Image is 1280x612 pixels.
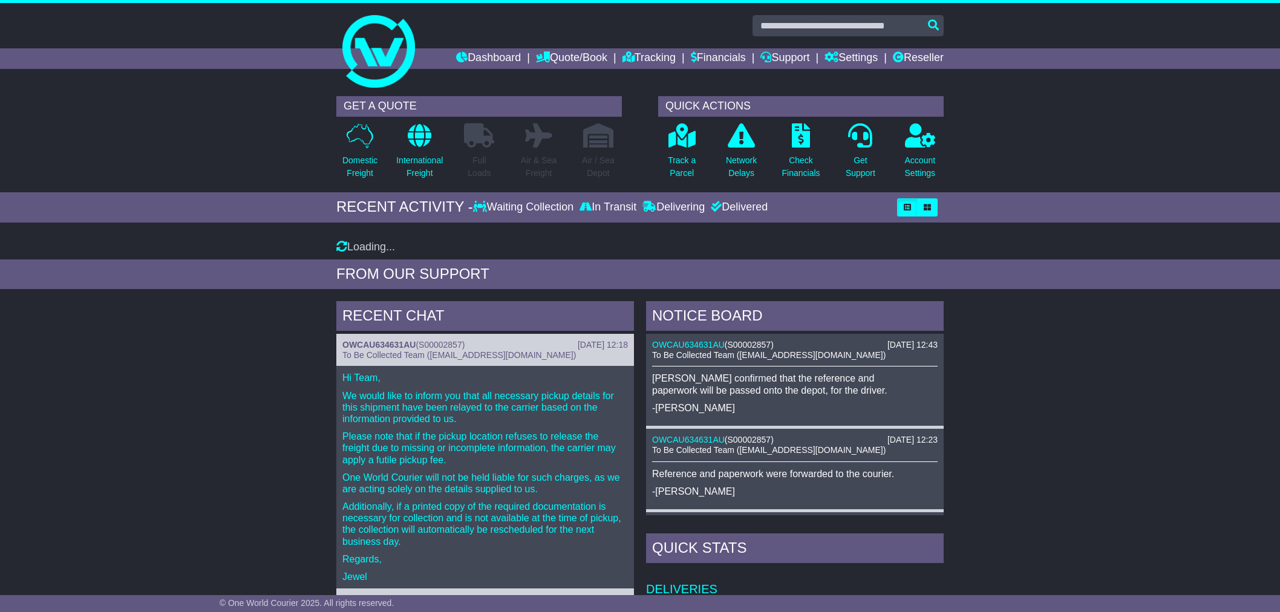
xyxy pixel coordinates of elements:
p: Domestic Freight [342,154,377,180]
td: Deliveries [646,566,944,597]
a: Support [760,48,809,69]
a: OWCAU634631AU [652,435,725,444]
div: [DATE] 12:18 [578,340,628,350]
p: Jewel [342,571,628,582]
a: GetSupport [845,123,876,186]
p: Additionally, if a printed copy of the required documentation is necessary for collection and is ... [342,501,628,547]
p: One World Courier will not be held liable for such charges, as we are acting solely on the detail... [342,472,628,495]
span: © One World Courier 2025. All rights reserved. [220,598,394,608]
div: RECENT ACTIVITY - [336,198,473,216]
a: Tracking [622,48,676,69]
a: DomesticFreight [342,123,378,186]
a: OWCAU634631AU [652,340,725,350]
p: -[PERSON_NAME] [652,402,938,414]
p: International Freight [396,154,443,180]
span: S00002857 [728,435,771,444]
div: Loading... [336,241,944,254]
p: Air & Sea Freight [521,154,557,180]
p: We would like to inform you that all necessary pickup details for this shipment have been relayed... [342,390,628,425]
a: NetworkDelays [725,123,757,186]
div: ( ) [342,340,628,350]
p: Account Settings [905,154,936,180]
a: AccountSettings [904,123,936,186]
a: Settings [824,48,878,69]
div: Delivering [639,201,708,214]
div: NOTICE BOARD [646,301,944,334]
p: Track a Parcel [668,154,696,180]
span: To Be Collected Team ([EMAIL_ADDRESS][DOMAIN_NAME]) [652,350,886,360]
div: Delivered [708,201,768,214]
span: To Be Collected Team ([EMAIL_ADDRESS][DOMAIN_NAME]) [652,445,886,455]
p: Reference and paperwork were forwarded to the courier. [652,468,938,480]
div: Quick Stats [646,533,944,566]
a: CheckFinancials [782,123,821,186]
p: Air / Sea Depot [582,154,615,180]
a: Quote/Book [536,48,607,69]
a: Financials [691,48,746,69]
div: FROM OUR SUPPORT [336,265,944,283]
div: RECENT CHAT [336,301,634,334]
span: To Be Collected Team ([EMAIL_ADDRESS][DOMAIN_NAME]) [342,350,576,360]
p: -[PERSON_NAME] [652,486,938,497]
p: Check Financials [782,154,820,180]
span: S00002857 [728,340,771,350]
div: [DATE] 12:23 [887,435,938,445]
p: Full Loads [464,154,494,180]
div: QUICK ACTIONS [658,96,944,117]
p: Hi Team, [342,372,628,383]
p: Please note that if the pickup location refuses to release the freight due to missing or incomple... [342,431,628,466]
div: ( ) [652,435,938,445]
span: S00002857 [419,340,462,350]
a: InternationalFreight [396,123,443,186]
a: OWCAU634631AU [342,340,416,350]
p: Get Support [846,154,875,180]
div: Waiting Collection [473,201,576,214]
p: Network Delays [726,154,757,180]
a: Reseller [893,48,944,69]
div: In Transit [576,201,639,214]
p: Regards, [342,553,628,565]
div: GET A QUOTE [336,96,622,117]
p: [PERSON_NAME] confirmed that the reference and paperwork will be passed onto the depot, for the d... [652,373,938,396]
a: Dashboard [456,48,521,69]
div: [DATE] 12:43 [887,340,938,350]
div: ( ) [652,340,938,350]
a: Track aParcel [667,123,696,186]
